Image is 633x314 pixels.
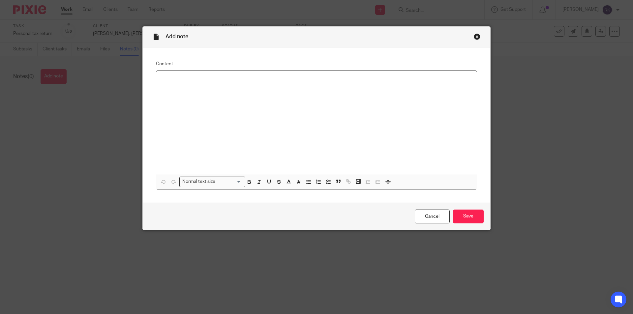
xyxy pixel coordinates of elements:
[179,177,245,187] div: Search for option
[218,178,241,185] input: Search for option
[453,210,484,224] input: Save
[415,210,450,224] a: Cancel
[474,33,480,40] div: Close this dialog window
[156,61,477,67] label: Content
[166,34,188,39] span: Add note
[181,178,217,185] span: Normal text size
